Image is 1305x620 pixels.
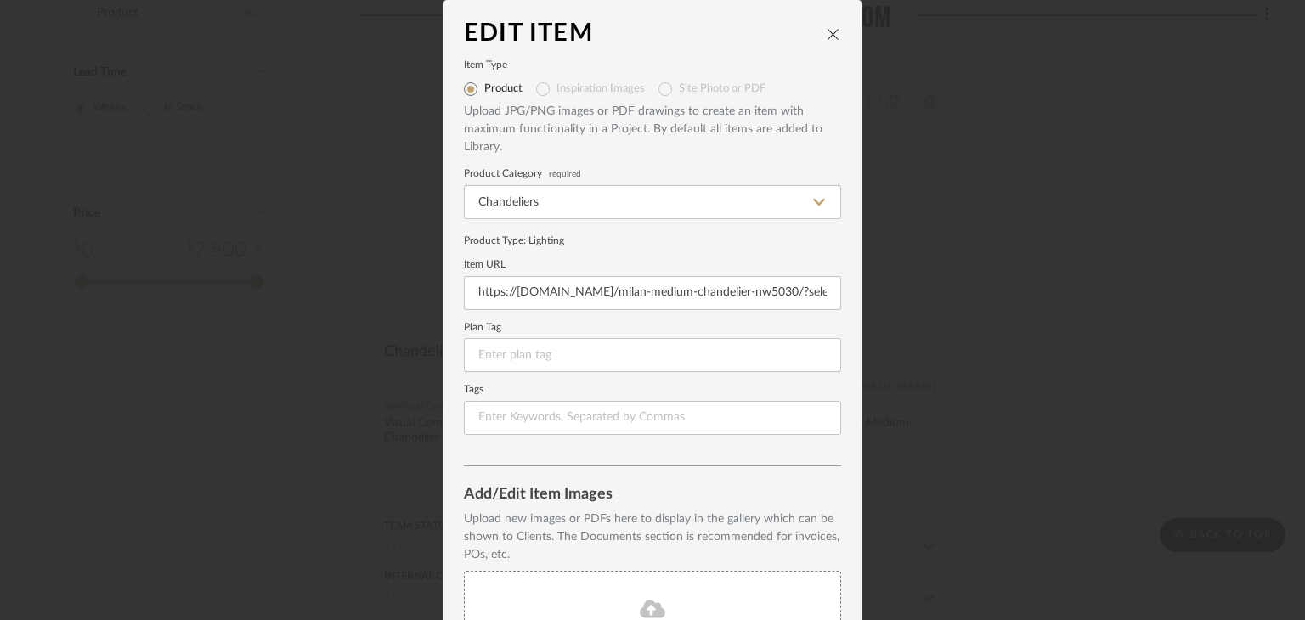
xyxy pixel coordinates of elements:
[464,324,841,332] label: Plan Tag
[464,20,826,48] div: Edit Item
[464,487,841,504] div: Add/Edit Item Images
[464,61,841,70] label: Item Type
[464,185,841,219] input: Type a category to search and select
[464,170,841,178] label: Product Category
[464,233,841,248] div: Product Type
[464,401,841,435] input: Enter Keywords, Separated by Commas
[549,171,581,178] span: required
[464,76,841,103] mat-radio-group: Select item type
[464,261,841,269] label: Item URL
[464,386,841,394] label: Tags
[523,235,564,245] span: : Lighting
[464,510,841,564] div: Upload new images or PDFs here to display in the gallery which can be shown to Clients. The Docum...
[464,103,841,156] div: Upload JPG/PNG images or PDF drawings to create an item with maximum functionality in a Project. ...
[484,82,523,96] label: Product
[464,276,841,310] input: Enter URL
[826,26,841,42] button: close
[464,338,841,372] input: Enter plan tag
